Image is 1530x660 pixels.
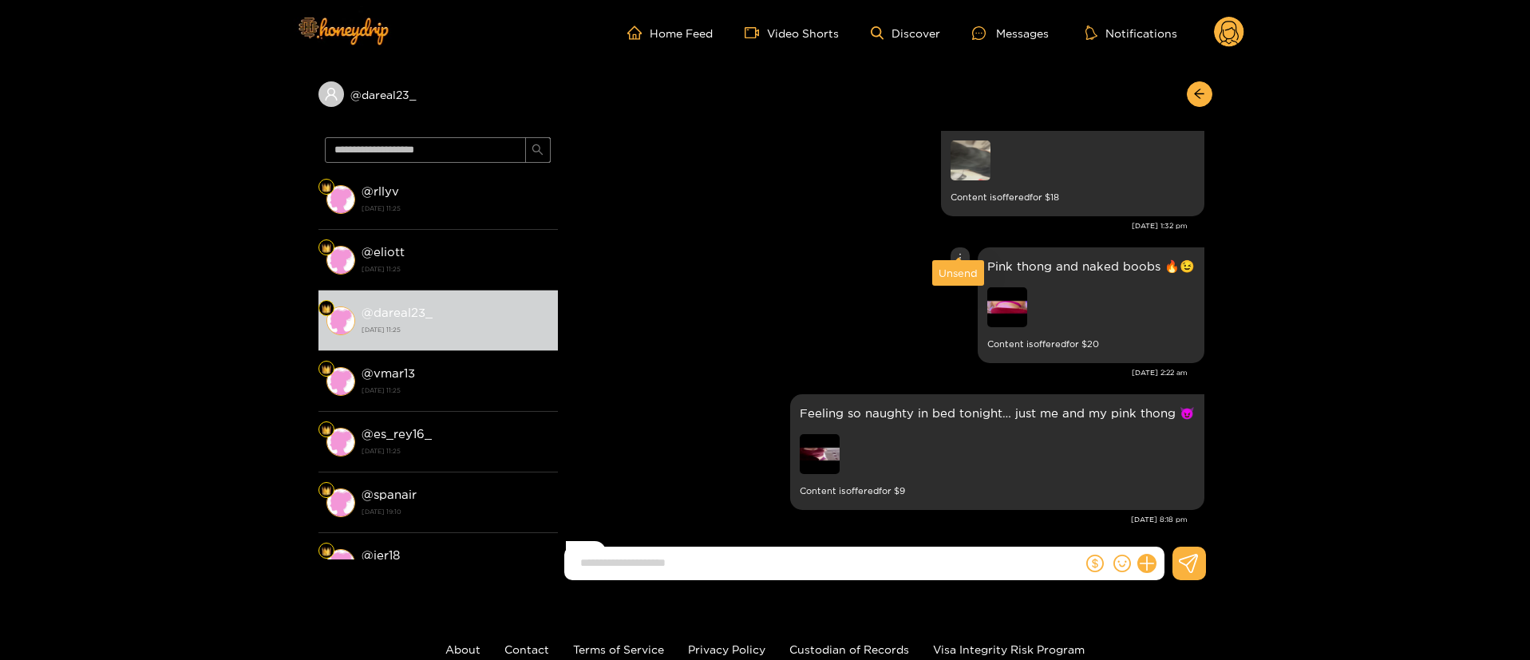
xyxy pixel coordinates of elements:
strong: @ jer18 [362,548,400,562]
img: Fan Level [322,425,331,435]
div: [DATE] 8:18 pm [566,514,1188,525]
img: conversation [326,488,355,517]
strong: [DATE] 11:25 [362,322,550,337]
a: Contact [504,643,549,655]
strong: @ rllyv [362,184,399,198]
div: Unsend [939,265,978,281]
span: home [627,26,650,40]
a: Custodian of Records [789,643,909,655]
button: arrow-left [1187,81,1212,107]
strong: @ spanair [362,488,417,501]
img: conversation [326,306,355,335]
strong: [DATE] 19:10 [362,504,550,519]
span: search [532,144,544,157]
img: conversation [326,367,355,396]
strong: @ eliott [362,245,405,259]
span: arrow-left [1193,88,1205,101]
img: Fan Level [322,243,331,253]
button: Notifications [1081,25,1182,41]
p: Pink thong and naked boobs 🔥😉 [987,257,1195,275]
strong: [DATE] 11:25 [362,383,550,397]
a: Privacy Policy [688,643,765,655]
img: Fan Level [322,304,331,314]
strong: @ vmar13 [362,366,415,380]
small: Content is offered for $ 20 [987,335,1195,354]
div: @dareal23_ [318,81,558,107]
a: Terms of Service [573,643,664,655]
div: Sep. 4, 1:32 pm [941,101,1204,216]
button: dollar [1083,551,1107,575]
span: more [955,252,966,263]
img: conversation [326,185,355,214]
span: video-camera [745,26,767,40]
p: Feeling so naughty in bed tonight… just me and my pink thong 😈 [800,404,1195,422]
img: conversation [326,549,355,578]
a: Discover [871,26,940,40]
strong: @ dareal23_ [362,306,433,319]
div: [DATE] 2:22 am [566,367,1188,378]
strong: @ es_rey16_ [362,427,432,441]
img: Fan Level [322,365,331,374]
img: preview [951,140,990,180]
div: [DATE] 1:32 pm [566,220,1188,231]
div: Messages [972,24,1049,42]
small: Content is offered for $ 18 [951,188,1195,207]
a: Visa Integrity Risk Program [933,643,1085,655]
img: preview [987,287,1027,327]
div: Sep. 5, 8:18 pm [790,394,1204,510]
strong: [DATE] 11:25 [362,444,550,458]
div: Sep. 5, 2:22 am [978,247,1204,363]
span: user [324,87,338,101]
img: Fan Level [322,486,331,496]
img: Fan Level [322,547,331,556]
span: smile [1113,555,1131,572]
img: conversation [326,428,355,456]
button: search [525,137,551,163]
a: About [445,643,480,655]
div: Sep. 8, 3:45 am [566,541,607,573]
img: conversation [326,246,355,275]
a: Video Shorts [745,26,839,40]
span: dollar [1086,555,1104,572]
strong: [DATE] 11:25 [362,262,550,276]
small: Content is offered for $ 9 [800,482,1195,500]
strong: [DATE] 11:25 [362,201,550,215]
img: preview [800,434,840,474]
img: Fan Level [322,183,331,192]
a: Home Feed [627,26,713,40]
